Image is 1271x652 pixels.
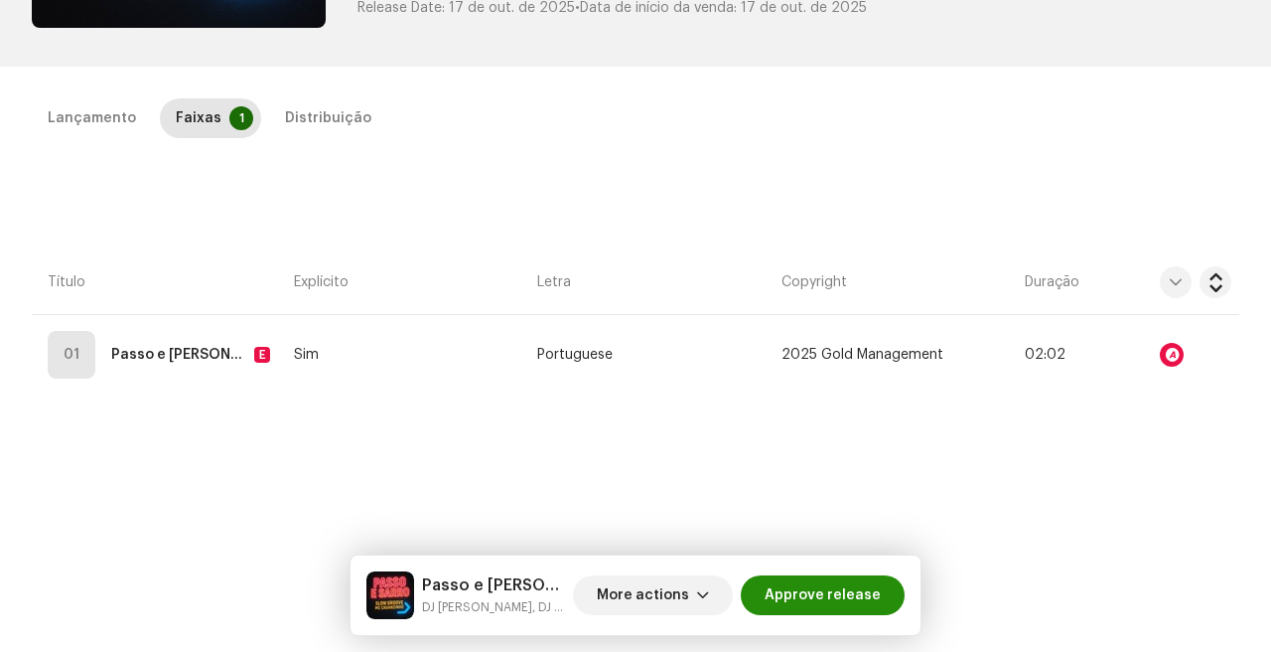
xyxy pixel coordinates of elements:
[781,348,943,363] span: 2025 Gold Management
[537,272,571,292] span: Letra
[781,272,847,292] span: Copyright
[537,348,613,363] span: Portuguese
[422,597,565,617] small: Passo e Sarro
[366,571,414,619] img: e01843e1-d4e3-4b6c-9d86-58a1f2338366
[285,98,371,138] div: Distribuição
[1025,272,1079,292] span: Duração
[573,575,733,615] button: More actions
[422,573,565,597] h5: Passo e Sarro
[597,575,689,615] span: More actions
[1025,348,1065,362] span: 02:02
[294,272,349,292] span: Explícito
[741,575,905,615] button: Approve release
[765,575,881,615] span: Approve release
[294,348,319,363] span: Sim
